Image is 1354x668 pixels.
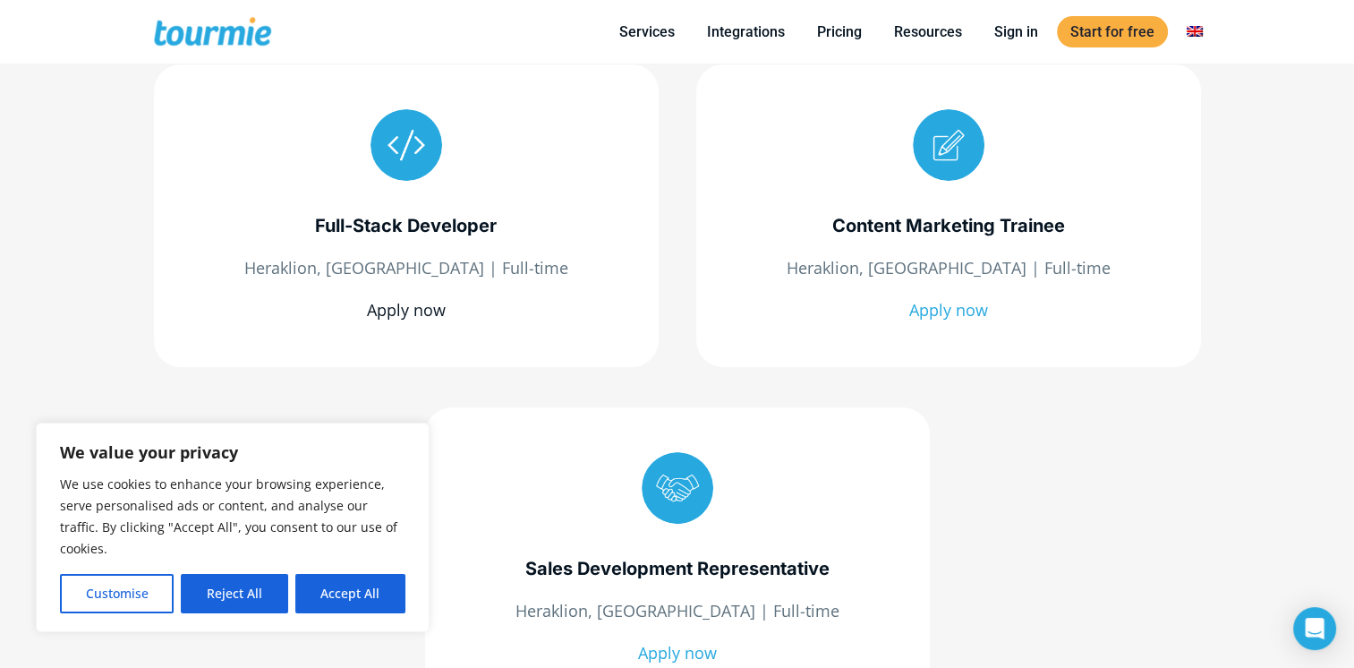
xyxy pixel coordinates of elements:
button: Accept All [295,574,405,613]
p: We value your privacy [60,441,405,463]
a: Services [606,21,688,43]
p: We use cookies to enhance your browsing experience, serve personalised ads or content, and analys... [60,474,405,560]
a: Apply now [909,299,988,321]
p: Heraklion, [GEOGRAPHIC_DATA] | Full-time [732,256,1165,280]
button: Customise [60,574,174,613]
a: Pricing [804,21,875,43]
p: Heraklion, [GEOGRAPHIC_DATA] | Full-time [190,256,623,280]
a: Apply now [367,299,446,321]
a: Apply now [638,642,717,664]
a: Sign in [981,21,1052,43]
span: Full-Stack Developer [315,215,497,236]
span: Sales Development Representative [525,558,830,579]
span: Content Marketing Trainee [832,215,1065,236]
a: Integrations [694,21,798,43]
p: Heraklion, [GEOGRAPHIC_DATA] | Full-time [461,599,894,623]
a: Resources [881,21,975,43]
div: Open Intercom Messenger [1293,607,1336,650]
button: Reject All [181,574,287,613]
a: Start for free [1057,16,1168,47]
